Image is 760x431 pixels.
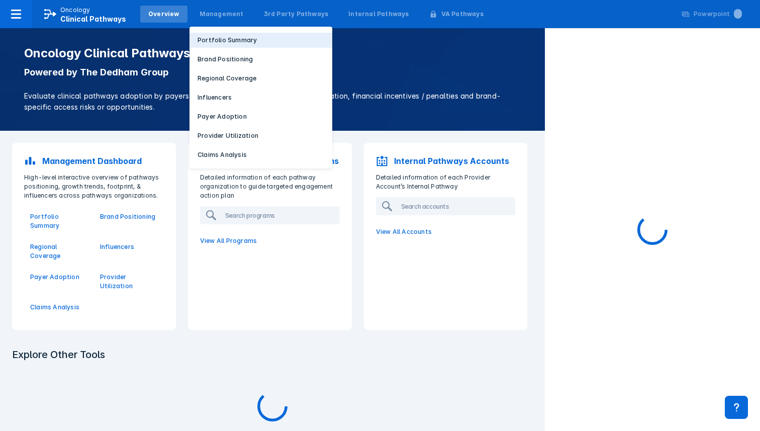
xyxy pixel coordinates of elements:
p: Brand Positioning [198,55,253,64]
p: High-level interactive overview of pathways positioning, growth trends, footprint, & influencers ... [18,173,170,200]
a: View All Programs [194,230,346,251]
p: Regional Coverage [198,74,256,83]
div: Overview [148,10,179,19]
div: VA Pathways [441,10,484,19]
p: Payer Adoption [198,112,247,121]
span: Clinical Pathways [60,15,126,23]
a: Claims Analysis [30,303,88,312]
div: Management [200,10,244,19]
button: Portfolio Summary [189,33,332,48]
a: View All Accounts [370,221,522,242]
button: Brand Positioning [189,52,332,67]
button: Provider Utilization [189,128,332,143]
button: Influencers [189,90,332,105]
div: Internal Pathways [348,10,409,19]
p: Management Dashboard [42,155,142,167]
h1: Oncology Clinical Pathways Tool [24,46,521,60]
div: Powerpoint [694,10,742,19]
a: Internal Pathways Accounts [370,149,522,173]
p: Provider Utilization [198,131,258,140]
a: Payer Adoption [30,273,88,282]
button: Regional Coverage [189,71,332,86]
a: 3rd Party Pathways [256,6,337,23]
button: Claims Analysis [189,147,332,162]
h3: Explore Other Tools [6,348,539,367]
a: Management [192,6,252,23]
p: Evaluate clinical pathways adoption by payers and providers, implementation sophistication, finan... [24,91,521,113]
p: Detailed information of each Provider Account’s Internal Pathway [370,173,522,191]
a: Internal Pathways [340,6,417,23]
input: Search programs [221,207,339,223]
p: Oncology [60,6,90,15]
p: Influencers [198,93,232,102]
a: Provider Utilization [100,273,158,291]
a: Influencers [100,242,158,251]
a: Management Dashboard [18,149,170,173]
div: Contact Support [725,396,748,419]
p: Powered by The Dedham Group [24,66,521,78]
p: Detailed information of each pathway organization to guide targeted engagement action plan [194,173,346,200]
a: Regional Coverage [30,242,88,261]
a: Brand Positioning [100,212,158,221]
input: Search accounts [397,198,515,214]
a: Portfolio Summary [30,212,88,230]
p: Claims Analysis [198,150,247,159]
a: Overview [140,6,187,23]
p: Internal Pathways Accounts [394,155,509,167]
button: Payer Adoption [189,109,332,124]
div: 3rd Party Pathways [264,10,329,19]
p: Portfolio Summary [198,36,257,45]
